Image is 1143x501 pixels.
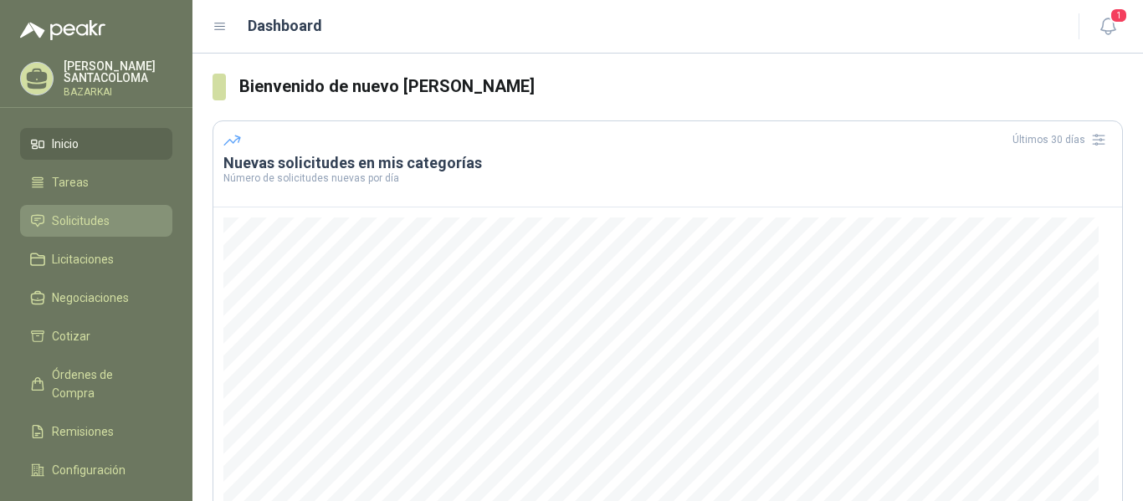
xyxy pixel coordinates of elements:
a: Cotizar [20,320,172,352]
span: Inicio [52,135,79,153]
button: 1 [1093,12,1123,42]
a: Negociaciones [20,282,172,314]
p: BAZARKAI [64,87,172,97]
div: Últimos 30 días [1012,126,1112,153]
span: Solicitudes [52,212,110,230]
a: Solicitudes [20,205,172,237]
span: Tareas [52,173,89,192]
span: Remisiones [52,422,114,441]
img: Logo peakr [20,20,105,40]
span: Licitaciones [52,250,114,268]
span: Negociaciones [52,289,129,307]
a: Configuración [20,454,172,486]
span: Cotizar [52,327,90,345]
a: Tareas [20,166,172,198]
span: 1 [1110,8,1128,23]
a: Órdenes de Compra [20,359,172,409]
span: Órdenes de Compra [52,366,156,402]
h3: Bienvenido de nuevo [PERSON_NAME] [239,74,1123,100]
h1: Dashboard [248,14,322,38]
a: Inicio [20,128,172,160]
p: [PERSON_NAME] SANTACOLOMA [64,60,172,84]
span: Configuración [52,461,126,479]
a: Remisiones [20,416,172,447]
h3: Nuevas solicitudes en mis categorías [223,153,1112,173]
a: Licitaciones [20,243,172,275]
p: Número de solicitudes nuevas por día [223,173,1112,183]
